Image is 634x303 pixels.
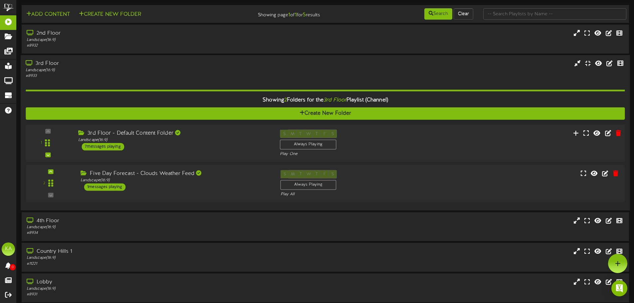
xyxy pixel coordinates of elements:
div: 1 messages playing [84,184,125,191]
div: KA [2,242,15,256]
div: 4th Floor [27,217,270,225]
div: Landscape ( 16:9 ) [81,178,270,183]
div: Showing Folders for the Playlist (Channel) [21,93,630,107]
div: 3rd Floor [26,60,270,68]
span: 2 [284,97,287,103]
div: Always Playing [280,140,336,150]
div: # 11221 [27,261,270,267]
div: Landscape ( 16:9 ) [27,225,270,230]
i: 3rd Floor [323,97,346,103]
button: Clear [454,8,473,20]
strong: 5 [303,12,306,18]
div: Country Hills 1 [27,248,270,255]
div: Play All [281,192,420,197]
div: Landscape ( 16:9 ) [27,255,270,261]
div: Showing page of for results [223,8,325,19]
div: 2nd Floor [27,30,270,37]
div: # 8933 [26,74,270,79]
button: Add Content [24,10,72,19]
span: 0 [10,264,16,270]
div: Always Playing [281,180,336,190]
div: Landscape ( 16:9 ) [26,68,270,73]
button: Create New Folder [26,107,625,120]
button: Search [424,8,452,20]
div: Landscape ( 16:9 ) [78,137,270,143]
strong: 1 [288,12,290,18]
strong: 1 [295,12,297,18]
div: # 8932 [27,43,270,49]
div: Open Intercom Messenger [611,280,627,296]
div: # 8931 [27,292,270,297]
div: # 8934 [27,230,270,236]
button: Create New Folder [77,10,143,19]
div: Landscape ( 16:9 ) [27,37,270,43]
div: 3rd Floor - Default Content Folder [78,130,270,137]
div: Play One [280,151,421,157]
div: Five Day Forecast - Clouds Weather Feed [81,170,270,178]
div: 7 messages playing [82,143,124,150]
div: Lobby [27,278,270,286]
input: -- Search Playlists by Name -- [483,8,626,20]
div: Landscape ( 16:9 ) [27,286,270,292]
